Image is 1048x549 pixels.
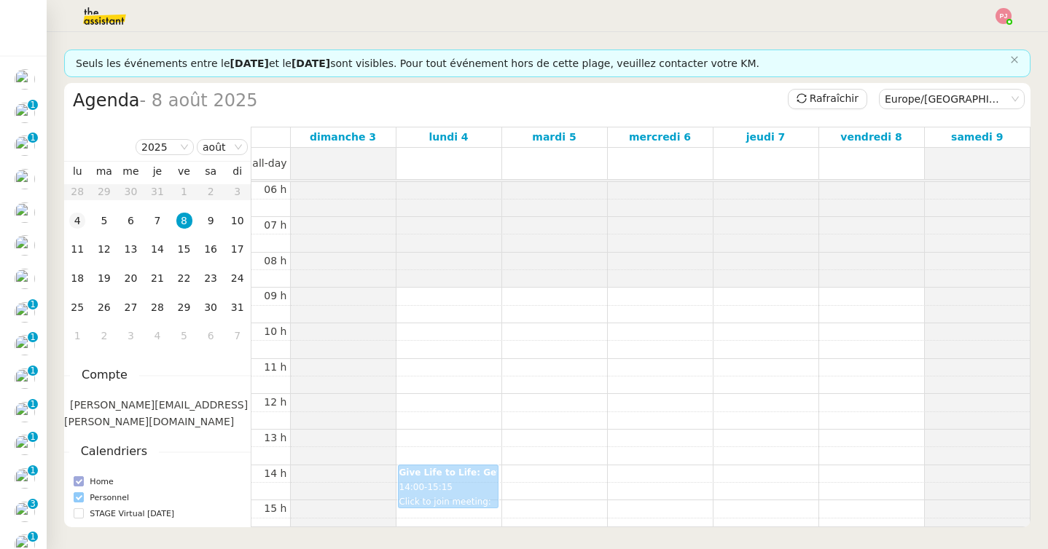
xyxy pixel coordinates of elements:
[30,332,36,345] p: 1
[96,213,112,229] div: 5
[117,293,144,323] td: 27/08/2025
[15,435,35,455] img: users%2FW4OQjB9BRtYK2an7yusO0WsYLsD3%2Favatar%2F28027066-518b-424c-8476-65f2e549ac29
[198,293,224,323] td: 30/08/2025
[69,241,85,257] div: 11
[261,394,289,411] div: 12 h
[30,366,36,379] p: 1
[141,140,188,154] nz-select-item: 2025
[96,241,112,257] div: 12
[149,241,165,257] div: 14
[84,475,119,489] span: Home
[149,213,165,229] div: 7
[171,293,198,323] td: 29/08/2025
[176,299,192,315] div: 29
[261,253,289,269] div: 08 h
[149,328,165,344] div: 4
[230,213,246,229] div: 10
[171,207,198,236] td: 08/08/2025
[203,241,219,257] div: 16
[30,399,36,412] p: 1
[144,165,171,178] th: jeu.
[64,165,91,178] th: lun.
[144,293,171,323] td: 28/08/2025
[117,207,144,236] td: 06/08/2025
[69,328,85,344] div: 1
[122,241,138,257] div: 13
[261,181,289,198] div: 06 h
[28,465,38,475] nz-badge-sup: 1
[91,207,118,236] td: 05/08/2025
[15,302,35,323] img: users%2FW4OQjB9BRtYK2an7yusO0WsYLsD3%2Favatar%2F28027066-518b-424c-8476-65f2e549ac29
[203,140,242,154] nz-select-item: août
[69,299,85,315] div: 25
[91,322,118,351] td: 02/09/2025
[224,207,251,236] td: 10/08/2025
[64,235,91,264] td: 11/08/2025
[30,100,36,113] p: 1
[307,127,379,147] a: 3 août 2025
[249,155,289,172] span: all-day
[230,241,246,257] div: 17
[91,165,118,178] th: mar.
[15,468,35,489] img: users%2FC9SBsJ0duuaSgpQFj5LgoEX8n0o2%2Favatar%2Fec9d51b8-9413-4189-adfb-7be4d8c96a3c
[261,465,289,482] div: 14 h
[198,207,224,236] td: 09/08/2025
[224,293,251,323] td: 31/08/2025
[171,322,198,351] td: 05/09/2025
[261,500,289,517] div: 15 h
[91,264,118,293] td: 19/08/2025
[810,90,859,107] span: Rafraîchir
[69,270,85,286] div: 18
[122,213,138,229] div: 6
[64,322,91,351] td: 01/09/2025
[15,502,35,522] img: users%2FW4OQjB9BRtYK2an7yusO0WsYLsD3%2Favatar%2F28027066-518b-424c-8476-65f2e549ac29
[224,235,251,264] td: 17/08/2025
[73,90,140,111] span: Agenda
[230,328,246,344] div: 7
[149,270,165,286] div: 21
[28,399,38,409] nz-badge-sup: 1
[224,165,251,178] th: dim.
[15,202,35,223] img: users%2FW4OQjB9BRtYK2an7yusO0WsYLsD3%2Favatar%2F28027066-518b-424c-8476-65f2e549ac29
[230,299,246,315] div: 31
[76,58,230,69] span: Seuls les événements entre le
[117,235,144,264] td: 13/08/2025
[70,366,139,385] span: Compte
[198,165,224,178] th: sam.
[140,90,258,111] span: - 8 août 2025
[84,507,180,521] span: STAGE Virtual [DATE]
[176,241,192,257] div: 15
[30,299,36,312] p: 1
[261,217,289,234] div: 07 h
[64,207,91,236] td: 04/08/2025
[788,89,867,109] button: Rafraîchir
[117,322,144,351] td: 03/09/2025
[122,270,138,286] div: 20
[28,133,38,143] nz-badge-sup: 1
[198,264,224,293] td: 23/08/2025
[15,69,35,90] img: users%2FyAaYa0thh1TqqME0LKuif5ROJi43%2Favatar%2F3a825d04-53b1-4b39-9daa-af456df7ce53
[28,332,38,342] nz-badge-sup: 1
[399,467,755,478] b: Give Life to Life: Get unstuck - Transform your life - C ([PERSON_NAME])
[269,58,292,69] span: et le
[144,207,171,236] td: 07/08/2025
[149,299,165,315] div: 28
[69,213,85,229] div: 4
[261,430,289,446] div: 13 h
[30,532,36,545] p: 1
[261,359,289,376] div: 11 h
[230,270,246,286] div: 24
[122,299,138,315] div: 27
[399,497,496,521] span: Click to join meeting: [URL][DOMAIN_NAME]
[176,270,192,286] div: 22
[64,264,91,293] td: 18/08/2025
[427,482,453,492] span: 15:15
[30,432,36,445] p: 1
[30,499,36,512] p: 3
[28,532,38,542] nz-badge-sup: 1
[837,127,904,147] a: 8 août 2025
[996,8,1012,24] img: svg
[15,368,35,389] img: users%2FC9SBsJ0duuaSgpQFj5LgoEX8n0o2%2Favatar%2Fec9d51b8-9413-4189-adfb-7be4d8c96a3c
[948,127,1006,147] a: 9 août 2025
[292,58,330,69] span: [DATE]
